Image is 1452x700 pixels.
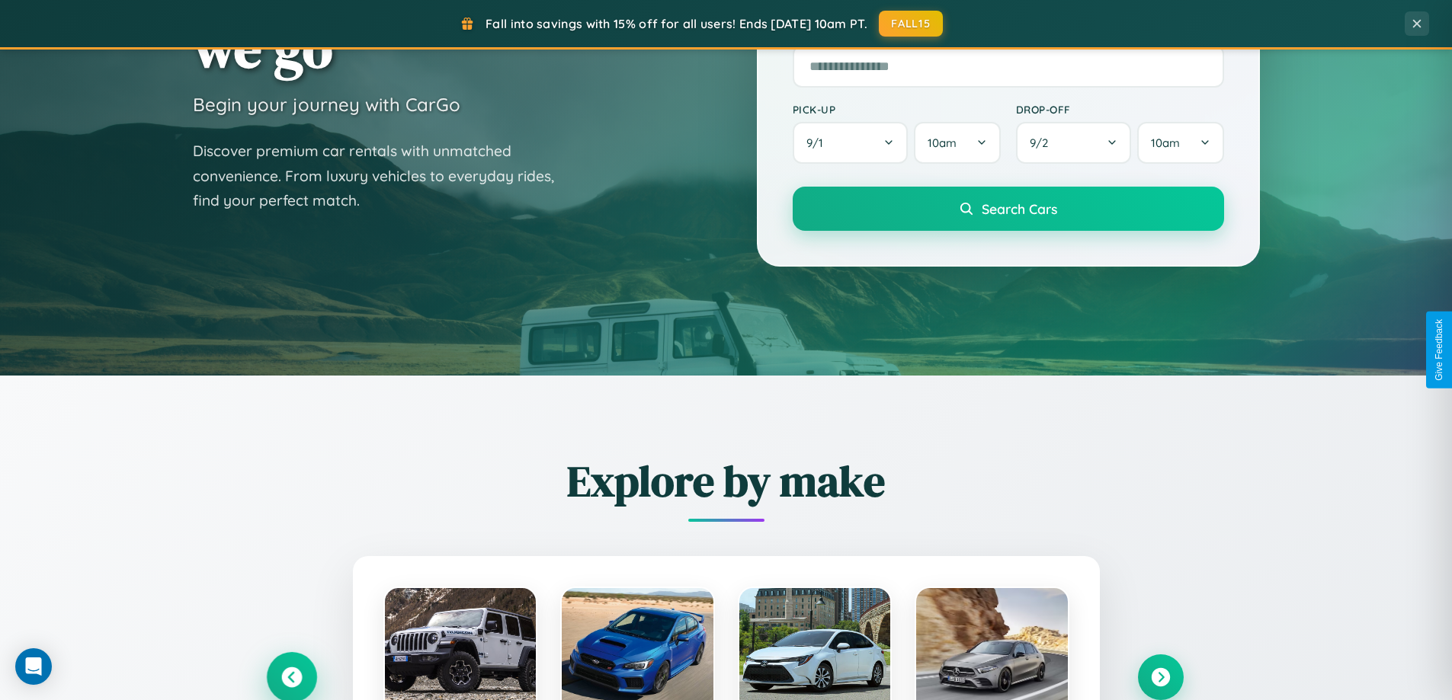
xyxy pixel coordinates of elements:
[1434,319,1444,381] div: Give Feedback
[1137,122,1223,164] button: 10am
[793,103,1001,116] label: Pick-up
[793,187,1224,231] button: Search Cars
[928,136,957,150] span: 10am
[486,16,867,31] span: Fall into savings with 15% off for all users! Ends [DATE] 10am PT.
[879,11,943,37] button: FALL15
[193,93,460,116] h3: Begin your journey with CarGo
[193,139,574,213] p: Discover premium car rentals with unmatched convenience. From luxury vehicles to everyday rides, ...
[806,136,831,150] span: 9 / 1
[269,452,1184,510] h2: Explore by make
[1016,122,1132,164] button: 9/2
[793,122,909,164] button: 9/1
[15,648,52,685] div: Open Intercom Messenger
[1030,136,1056,150] span: 9 / 2
[1151,136,1180,150] span: 10am
[914,122,1000,164] button: 10am
[982,200,1057,217] span: Search Cars
[1016,103,1224,116] label: Drop-off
